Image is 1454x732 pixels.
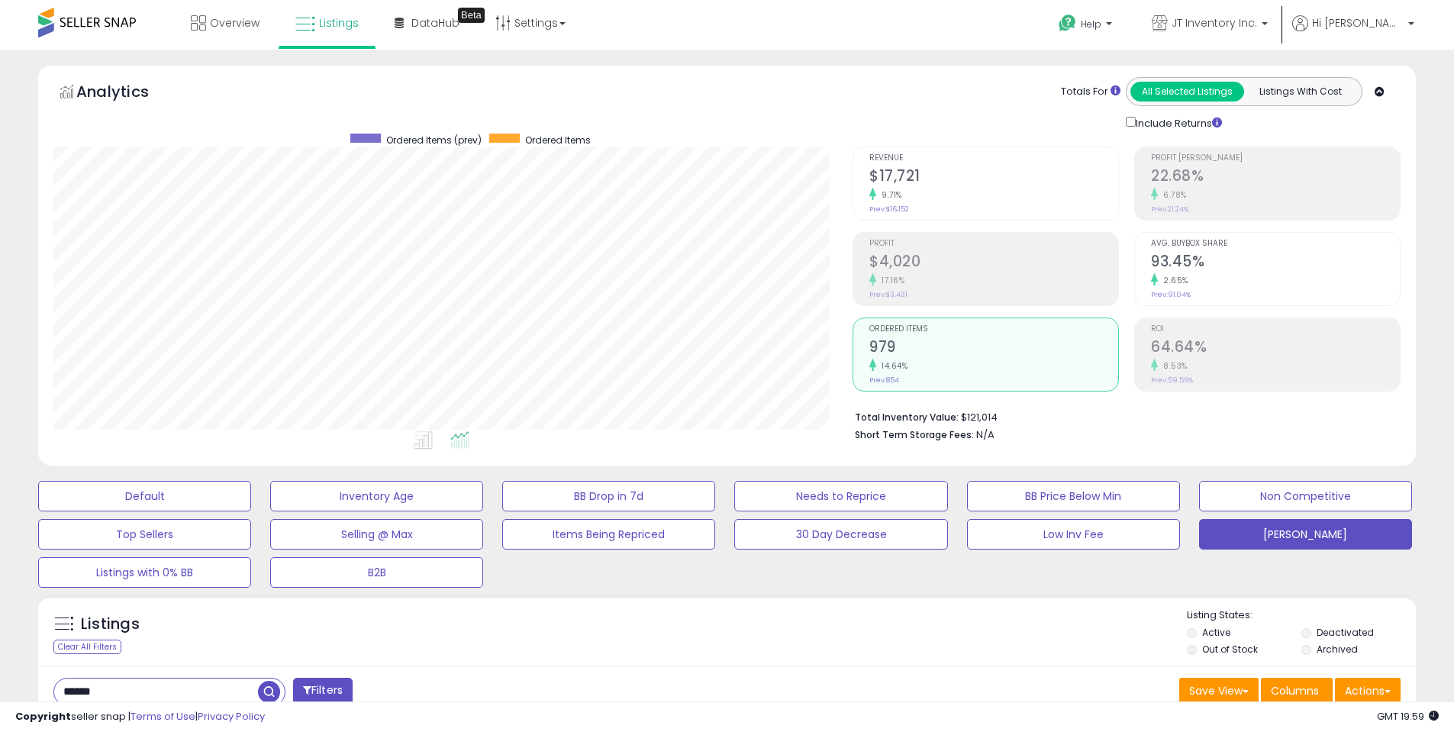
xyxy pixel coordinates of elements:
span: Ordered Items [525,134,591,147]
h2: 93.45% [1151,253,1400,273]
small: 14.64% [876,360,908,372]
span: N/A [976,427,995,442]
span: Columns [1271,683,1319,698]
span: DataHub [411,15,459,31]
small: 8.53% [1158,360,1188,372]
button: B2B [270,557,483,588]
h2: 22.68% [1151,167,1400,188]
button: Inventory Age [270,481,483,511]
div: Include Returns [1114,114,1240,131]
span: Revenue [869,154,1118,163]
h5: Listings [81,614,140,635]
small: 9.71% [876,189,902,201]
a: Terms of Use [131,709,195,724]
small: Prev: 21.24% [1151,205,1188,214]
button: Actions [1335,678,1401,704]
b: Short Term Storage Fees: [855,428,974,441]
button: Listings With Cost [1243,82,1357,102]
button: BB Price Below Min [967,481,1180,511]
button: Needs to Reprice [734,481,947,511]
button: Top Sellers [38,519,251,550]
p: Listing States: [1187,608,1416,623]
span: Hi [PERSON_NAME] [1312,15,1404,31]
small: Prev: $3,431 [869,290,908,299]
button: Columns [1261,678,1333,704]
label: Active [1202,626,1230,639]
a: Hi [PERSON_NAME] [1292,15,1414,50]
span: ROI [1151,325,1400,334]
b: Total Inventory Value: [855,411,959,424]
button: [PERSON_NAME] [1199,519,1412,550]
li: $121,014 [855,407,1389,425]
label: Archived [1317,643,1358,656]
span: JT Inventory Inc. [1172,15,1257,31]
span: Ordered Items (prev) [386,134,482,147]
span: Overview [210,15,260,31]
span: Profit [PERSON_NAME] [1151,154,1400,163]
button: All Selected Listings [1130,82,1244,102]
span: Avg. Buybox Share [1151,240,1400,248]
i: Get Help [1058,14,1077,33]
a: Privacy Policy [198,709,265,724]
span: Help [1081,18,1101,31]
button: 30 Day Decrease [734,519,947,550]
label: Out of Stock [1202,643,1258,656]
button: Non Competitive [1199,481,1412,511]
small: Prev: 854 [869,376,899,385]
button: Filters [293,678,353,705]
h2: $17,721 [869,167,1118,188]
h2: $4,020 [869,253,1118,273]
button: Listings with 0% BB [38,557,251,588]
span: Ordered Items [869,325,1118,334]
div: Tooltip anchor [458,8,485,23]
div: Totals For [1061,85,1120,99]
small: Prev: $16,152 [869,205,909,214]
button: Save View [1179,678,1259,704]
a: Help [1046,2,1127,50]
h5: Analytics [76,81,179,106]
label: Deactivated [1317,626,1374,639]
span: Listings [319,15,359,31]
small: 6.78% [1158,189,1187,201]
button: Selling @ Max [270,519,483,550]
div: seller snap | | [15,710,265,724]
button: BB Drop in 7d [502,481,715,511]
span: 2025-10-7 19:59 GMT [1377,709,1439,724]
button: Default [38,481,251,511]
small: Prev: 91.04% [1151,290,1191,299]
small: Prev: 59.56% [1151,376,1193,385]
small: 2.65% [1158,275,1188,286]
span: Profit [869,240,1118,248]
button: Low Inv Fee [967,519,1180,550]
strong: Copyright [15,709,71,724]
h2: 979 [869,338,1118,359]
small: 17.16% [876,275,904,286]
div: Clear All Filters [53,640,121,654]
button: Items Being Repriced [502,519,715,550]
h2: 64.64% [1151,338,1400,359]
